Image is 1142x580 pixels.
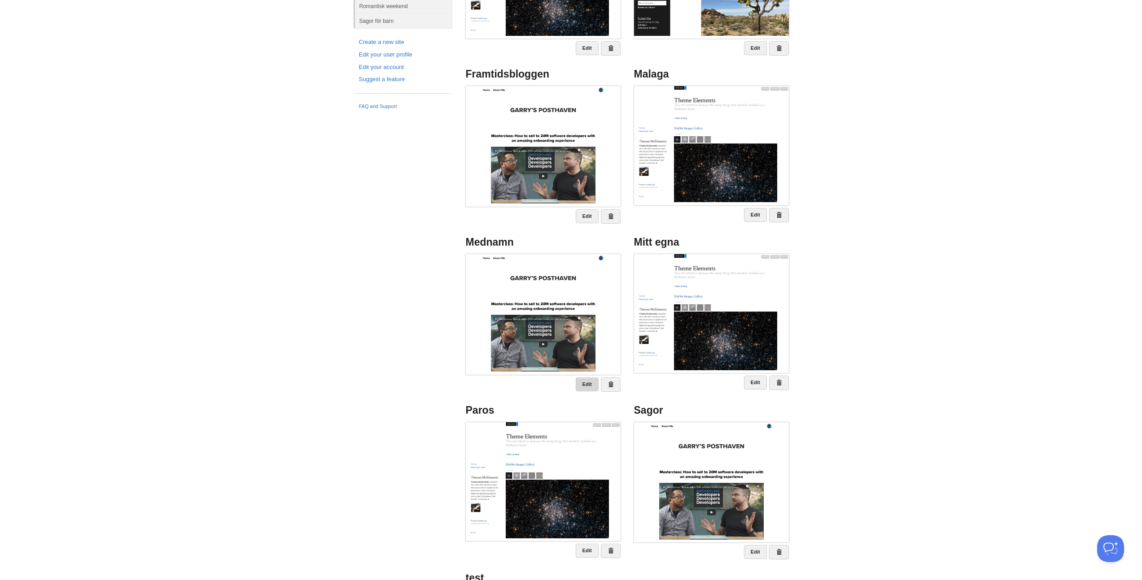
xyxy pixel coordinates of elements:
[359,50,447,60] a: Edit your user profile
[466,422,621,538] img: Screenshot
[359,75,447,84] a: Suggest a feature
[466,69,621,80] h4: Framtidsbloggen
[359,63,447,72] a: Edit your account
[466,86,621,203] img: Screenshot
[466,405,621,416] h4: Paros
[634,69,789,80] h4: Malaga
[634,254,789,370] img: Screenshot
[744,208,767,222] a: Edit
[1097,535,1124,562] iframe: Help Scout Beacon - Open
[359,38,447,47] a: Create a new site
[744,41,767,55] a: Edit
[634,237,789,248] h4: Mitt egna
[634,405,789,416] h4: Sagor
[634,86,789,202] img: Screenshot
[466,254,621,372] img: Screenshot
[744,376,767,390] a: Edit
[355,13,452,28] a: Sagor för barn
[576,377,599,391] a: Edit
[466,237,621,248] h4: Mednamn
[576,544,599,558] a: Edit
[576,41,599,55] a: Edit
[359,103,447,111] a: FAQ and Support
[576,209,599,223] a: Edit
[744,545,767,559] a: Edit
[634,422,789,540] img: Screenshot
